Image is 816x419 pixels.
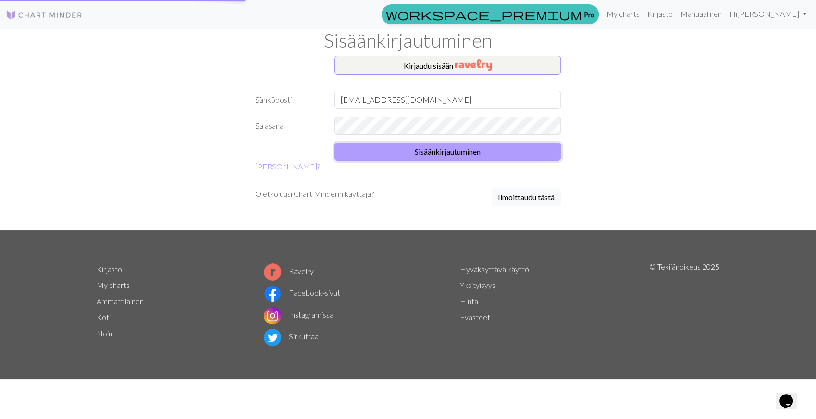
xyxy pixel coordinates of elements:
font: Pro [584,10,594,20]
a: Noin [97,329,112,338]
a: Instagramissa [264,310,334,319]
a: Manuaalinen [677,4,726,24]
a: My charts [603,4,643,24]
label: Sähköposti [249,91,329,109]
a: Hi[PERSON_NAME] [726,4,810,24]
p: Oletko uusi Chart Minderin käyttäjä? [255,188,374,200]
img: Logo [6,9,83,21]
a: [PERSON_NAME]? [255,162,320,171]
img: Instagram-logo [264,307,281,324]
a: Ammattilainen [97,297,144,306]
a: Kirjasto [643,4,677,24]
a: Koti [97,312,111,322]
span: workspace_premium [386,8,582,21]
img: Facebook-logo [264,285,281,302]
button: Sisäänkirjautuminen [334,143,561,161]
button: Ilmoittaudu tästä [492,188,561,206]
a: Kirjasto [97,264,122,274]
button: Kirjaudu sisään [334,56,561,75]
h1: Sisäänkirjautuminen [91,29,725,52]
img: Ravelry [455,59,492,71]
a: Sirkuttaa [264,332,319,341]
a: Ravelry [264,266,314,275]
font: Kirjaudu sisään [404,61,453,70]
a: Hyväksyttävä käyttö [460,264,529,274]
font: © Tekijänoikeus 2025 [649,262,719,271]
img: Twitter-logo [264,329,281,346]
a: Hinta [460,297,478,306]
font: Hi [PERSON_NAME] [729,9,799,18]
a: Yksityisyys [460,280,495,289]
img: Ravelryn logo [264,263,281,281]
a: My charts [97,280,130,289]
a: Facebook-sivut [264,288,340,297]
label: Salasana [249,117,329,135]
a: Pro [382,4,599,24]
a: Evästeet [460,312,490,322]
iframe: chat widget [776,381,806,409]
